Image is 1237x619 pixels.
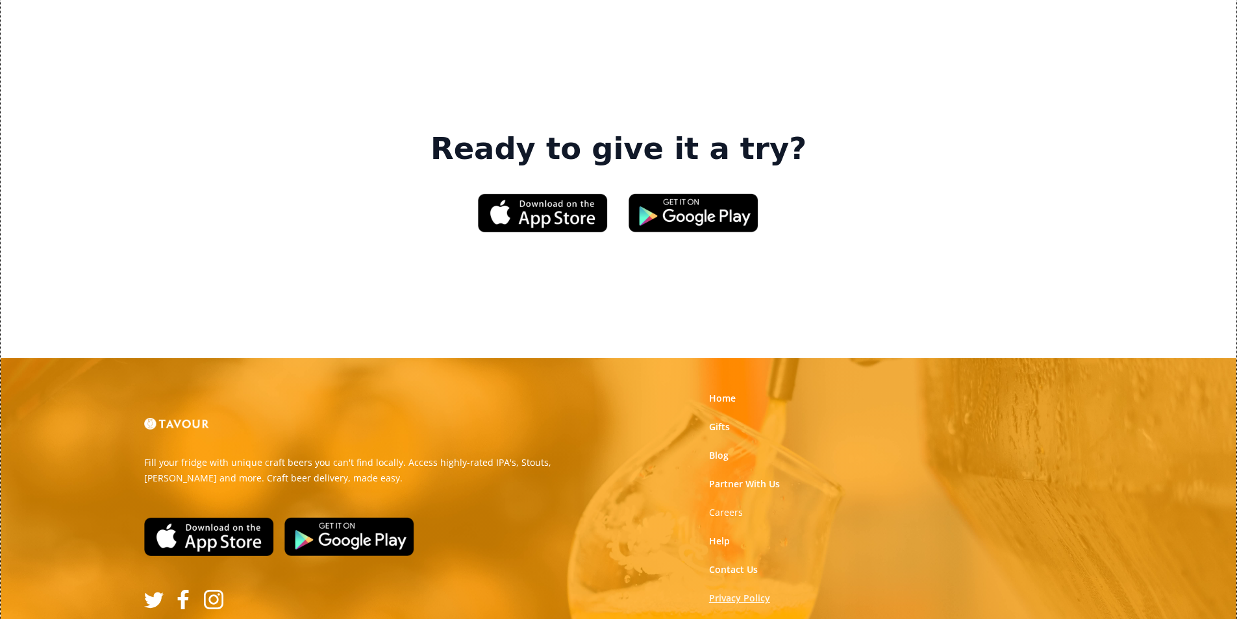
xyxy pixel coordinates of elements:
[709,420,730,433] a: Gifts
[709,392,736,405] a: Home
[709,535,730,548] a: Help
[431,131,806,167] strong: Ready to give it a try?
[709,449,729,462] a: Blog
[709,478,780,491] a: Partner With Us
[709,563,758,576] a: Contact Us
[709,592,770,605] a: Privacy Policy
[709,506,743,519] a: Careers
[144,455,609,486] p: Fill your fridge with unique craft beers you can't find locally. Access highly-rated IPA's, Stout...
